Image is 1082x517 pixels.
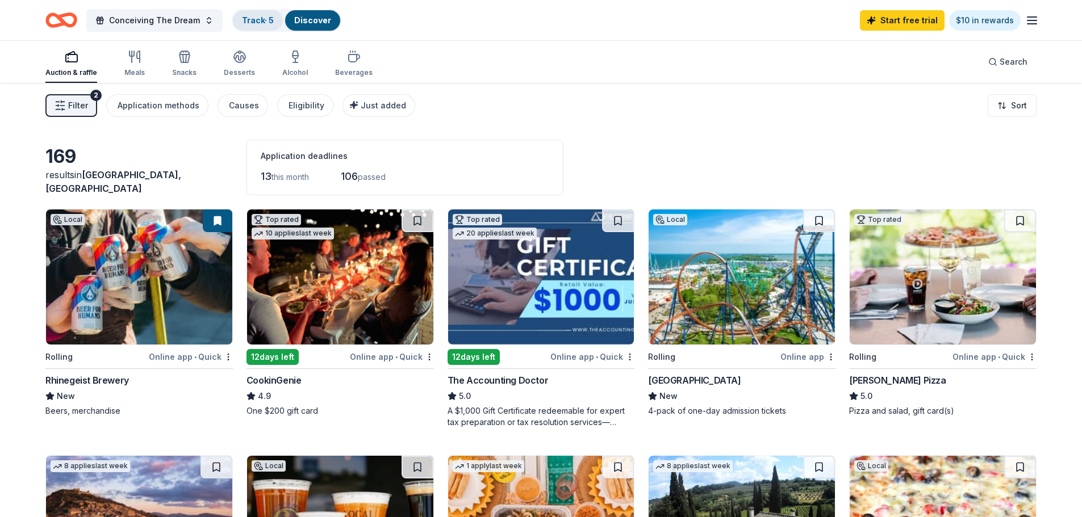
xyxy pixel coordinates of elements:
div: The Accounting Doctor [448,373,549,387]
button: Meals [124,45,145,83]
span: • [998,352,1000,362]
a: Start free trial [860,10,945,31]
button: Causes [218,94,268,117]
div: results [45,168,233,195]
div: 12 days left [448,349,500,365]
a: Track· 5 [242,15,274,25]
div: 12 days left [247,349,299,365]
div: Application methods [118,99,199,112]
div: Online app Quick [953,350,1037,364]
a: Image for The Accounting DoctorTop rated20 applieslast week12days leftOnline app•QuickThe Account... [448,209,635,428]
div: Beverages [335,68,373,77]
div: Causes [229,99,259,112]
div: Top rated [453,214,502,225]
div: Rolling [45,350,73,364]
a: Image for Cedar PointLocalRollingOnline app[GEOGRAPHIC_DATA]New4-pack of one-day admission tickets [648,209,835,417]
span: Sort [1011,99,1027,112]
button: Just added [342,94,415,117]
a: Image for Dewey's PizzaTop ratedRollingOnline app•Quick[PERSON_NAME] Pizza5.0Pizza and salad, gif... [849,209,1037,417]
span: New [57,389,75,403]
button: Beverages [335,45,373,83]
span: Just added [361,100,406,110]
div: 4-pack of one-day admission tickets [648,405,835,417]
img: Image for CookinGenie [247,209,433,344]
div: Online app Quick [350,350,434,364]
div: Rhinegeist Brewery [45,373,129,387]
div: Desserts [224,68,255,77]
div: [PERSON_NAME] Pizza [849,373,946,387]
span: 5.0 [459,389,471,403]
span: 5.0 [860,389,872,403]
div: Pizza and salad, gift card(s) [849,405,1037,417]
div: 1 apply last week [453,460,524,472]
button: Alcohol [282,45,308,83]
span: this month [271,172,309,182]
div: 8 applies last week [51,460,130,472]
div: [GEOGRAPHIC_DATA] [648,373,741,387]
div: CookinGenie [247,373,302,387]
div: 8 applies last week [653,460,733,472]
div: Auction & raffle [45,68,97,77]
span: 13 [261,170,271,182]
div: Local [653,214,687,225]
button: Filter2 [45,94,97,117]
div: Local [854,460,888,472]
a: Home [45,7,77,33]
div: Meals [124,68,145,77]
button: Search [979,51,1037,73]
button: Track· 5Discover [232,9,341,32]
span: Filter [68,99,88,112]
img: Image for Dewey's Pizza [850,209,1036,344]
a: Discover [294,15,331,25]
div: 2 [90,90,102,101]
span: • [395,352,398,362]
div: Online app Quick [149,350,233,364]
div: Rolling [648,350,675,364]
button: Desserts [224,45,255,83]
div: Application deadlines [261,149,549,163]
div: A $1,000 Gift Certificate redeemable for expert tax preparation or tax resolution services—recipi... [448,405,635,428]
button: Auction & raffle [45,45,97,83]
div: Top rated [252,214,301,225]
button: Conceiving The Dream [86,9,223,32]
span: 4.9 [258,389,271,403]
div: Top rated [854,214,904,225]
div: 10 applies last week [252,228,334,239]
img: Image for The Accounting Doctor [448,209,634,344]
div: Local [51,214,85,225]
span: • [596,352,598,362]
a: Image for CookinGenieTop rated10 applieslast week12days leftOnline app•QuickCookinGenie4.9One $20... [247,209,434,417]
a: $10 in rewards [949,10,1021,31]
button: Sort [988,94,1037,117]
div: Local [252,460,286,472]
div: Online app Quick [550,350,634,364]
span: New [659,389,678,403]
div: Alcohol [282,68,308,77]
div: One $200 gift card [247,405,434,417]
img: Image for Rhinegeist Brewery [46,209,232,344]
span: Conceiving The Dream [109,14,200,27]
button: Snacks [172,45,197,83]
div: Online app [780,350,835,364]
span: 106 [341,170,358,182]
div: Beers, merchandise [45,405,233,417]
div: Snacks [172,68,197,77]
div: 20 applies last week [453,228,537,239]
img: Image for Cedar Point [649,209,835,344]
span: passed [358,172,386,182]
span: [GEOGRAPHIC_DATA], [GEOGRAPHIC_DATA] [45,169,181,194]
button: Application methods [106,94,208,117]
span: in [45,169,181,194]
div: 169 [45,145,233,168]
a: Image for Rhinegeist BreweryLocalRollingOnline app•QuickRhinegeist BreweryNewBeers, merchandise [45,209,233,417]
div: Rolling [849,350,876,364]
button: Eligibility [277,94,333,117]
span: • [194,352,197,362]
div: Eligibility [289,99,324,112]
span: Search [1000,55,1027,69]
